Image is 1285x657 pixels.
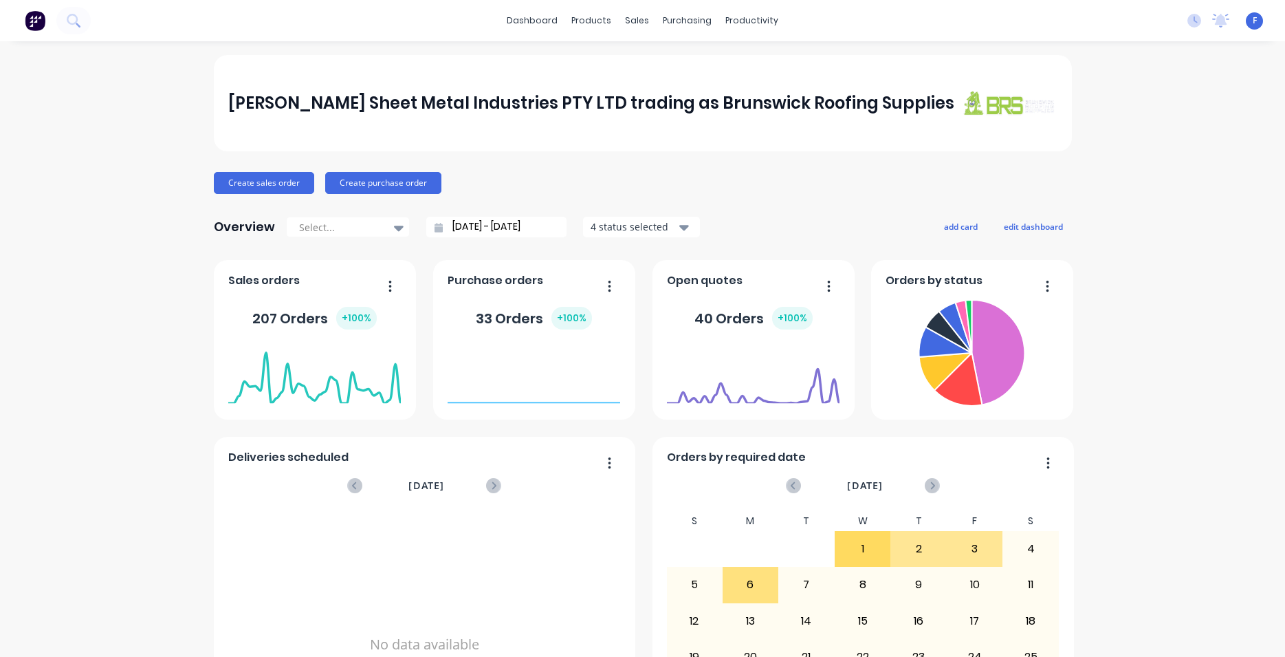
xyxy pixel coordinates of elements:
[886,272,982,289] span: Orders by status
[718,10,785,31] div: productivity
[723,604,778,638] div: 13
[667,272,743,289] span: Open quotes
[891,532,946,566] div: 2
[583,217,700,237] button: 4 status selected
[214,213,275,241] div: Overview
[779,568,834,602] div: 7
[947,604,1002,638] div: 17
[847,478,883,493] span: [DATE]
[656,10,718,31] div: purchasing
[408,478,444,493] span: [DATE]
[947,532,1002,566] div: 3
[336,307,377,330] div: + 100 %
[835,604,890,638] div: 15
[891,604,946,638] div: 16
[476,307,592,330] div: 33 Orders
[228,89,954,117] div: [PERSON_NAME] Sheet Metal Industries PTY LTD trading as Brunswick Roofing Supplies
[1003,568,1058,602] div: 11
[694,307,813,330] div: 40 Orders
[835,511,891,531] div: W
[1003,604,1058,638] div: 18
[778,511,835,531] div: T
[448,272,543,289] span: Purchase orders
[551,307,592,330] div: + 100 %
[947,568,1002,602] div: 10
[779,604,834,638] div: 14
[252,307,377,330] div: 207 Orders
[935,217,987,235] button: add card
[228,272,300,289] span: Sales orders
[25,10,45,31] img: Factory
[1002,511,1059,531] div: S
[890,511,947,531] div: T
[667,568,722,602] div: 5
[1253,14,1257,27] span: F
[591,219,677,234] div: 4 status selected
[666,511,723,531] div: S
[835,568,890,602] div: 8
[960,90,1057,116] img: J A Sheet Metal Industries PTY LTD trading as Brunswick Roofing Supplies
[325,172,441,194] button: Create purchase order
[995,217,1072,235] button: edit dashboard
[214,172,314,194] button: Create sales order
[564,10,618,31] div: products
[667,604,722,638] div: 12
[618,10,656,31] div: sales
[500,10,564,31] a: dashboard
[835,532,890,566] div: 1
[1003,532,1058,566] div: 4
[723,568,778,602] div: 6
[891,568,946,602] div: 9
[947,511,1003,531] div: F
[772,307,813,330] div: + 100 %
[723,511,779,531] div: M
